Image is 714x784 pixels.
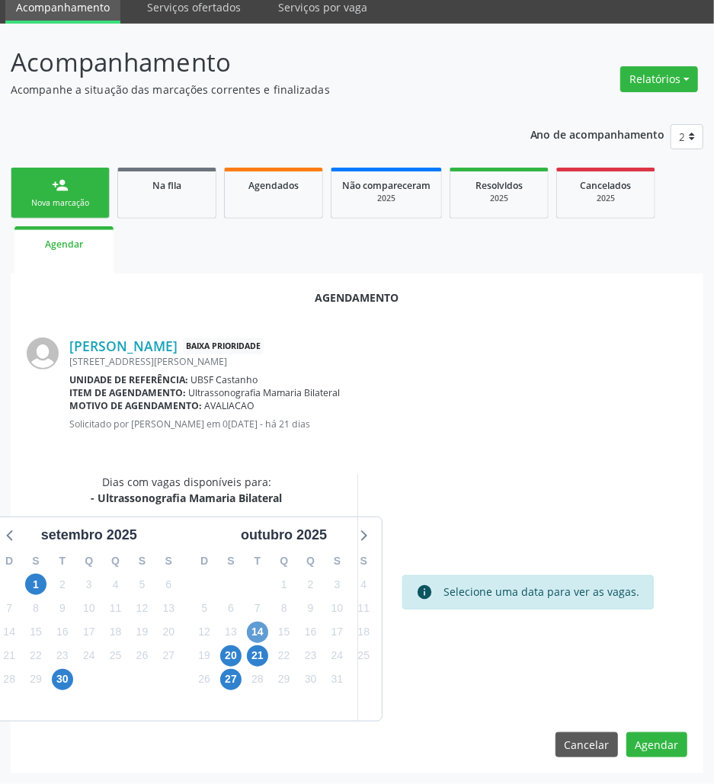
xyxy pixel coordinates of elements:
[300,645,322,667] span: quinta-feira, 23 de outubro de 2025
[353,622,374,643] span: sábado, 18 de outubro de 2025
[22,197,98,209] div: Nova marcação
[300,669,322,690] span: quinta-feira, 30 de outubro de 2025
[326,597,347,619] span: sexta-feira, 10 de outubro de 2025
[247,669,268,690] span: terça-feira, 28 de outubro de 2025
[11,82,495,98] p: Acompanhe a situação das marcações correntes e finalizadas
[158,645,179,667] span: sábado, 27 de setembro de 2025
[530,124,665,143] p: Ano de acompanhamento
[78,645,100,667] span: quarta-feira, 24 de setembro de 2025
[25,597,46,619] span: segunda-feira, 8 de setembro de 2025
[69,418,687,430] p: Solicitado por [PERSON_NAME] em 0[DATE] - há 21 dias
[131,645,152,667] span: sexta-feira, 26 de setembro de 2025
[69,338,178,354] a: [PERSON_NAME]
[353,597,374,619] span: sábado, 11 de outubro de 2025
[27,338,59,370] img: img
[158,574,179,595] span: sábado, 6 de setembro de 2025
[52,177,69,194] div: person_add
[45,238,83,251] span: Agendar
[105,645,126,667] span: quinta-feira, 25 de setembro de 2025
[105,597,126,619] span: quinta-feira, 11 de setembro de 2025
[247,622,268,643] span: terça-feira, 14 de outubro de 2025
[129,549,155,573] div: S
[475,179,523,192] span: Resolvidos
[581,179,632,192] span: Cancelados
[131,622,152,643] span: sexta-feira, 19 de setembro de 2025
[105,574,126,595] span: quinta-feira, 4 de setembro de 2025
[353,574,374,595] span: sábado, 4 de outubro de 2025
[11,43,495,82] p: Acompanhamento
[300,574,322,595] span: quinta-feira, 2 de outubro de 2025
[69,373,188,386] b: Unidade de referência:
[556,732,618,758] button: Cancelar
[102,549,129,573] div: Q
[35,525,143,546] div: setembro 2025
[91,490,282,506] div: - Ultrassonografia Mamaria Bilateral
[194,645,215,667] span: domingo, 19 de outubro de 2025
[105,622,126,643] span: quinta-feira, 18 de setembro de 2025
[52,645,73,667] span: terça-feira, 23 de setembro de 2025
[25,645,46,667] span: segunda-feira, 22 de setembro de 2025
[300,622,322,643] span: quinta-feira, 16 de outubro de 2025
[220,645,242,667] span: segunda-feira, 20 de outubro de 2025
[69,355,687,368] div: [STREET_ADDRESS][PERSON_NAME]
[152,179,181,192] span: Na fila
[461,193,537,204] div: 2025
[194,669,215,690] span: domingo, 26 de outubro de 2025
[353,645,374,667] span: sábado, 25 de outubro de 2025
[247,597,268,619] span: terça-feira, 7 de outubro de 2025
[191,373,258,386] span: UBSF Castanho
[274,597,295,619] span: quarta-feira, 8 de outubro de 2025
[297,549,324,573] div: Q
[194,622,215,643] span: domingo, 12 de outubro de 2025
[25,574,46,595] span: segunda-feira, 1 de setembro de 2025
[326,574,347,595] span: sexta-feira, 3 de outubro de 2025
[274,622,295,643] span: quarta-feira, 15 de outubro de 2025
[23,549,50,573] div: S
[247,645,268,667] span: terça-feira, 21 de outubro de 2025
[342,193,431,204] div: 2025
[155,549,182,573] div: S
[131,574,152,595] span: sexta-feira, 5 de setembro de 2025
[220,622,242,643] span: segunda-feira, 13 de outubro de 2025
[220,597,242,619] span: segunda-feira, 6 de outubro de 2025
[274,669,295,690] span: quarta-feira, 29 de outubro de 2025
[274,574,295,595] span: quarta-feira, 1 de outubro de 2025
[158,597,179,619] span: sábado, 13 de setembro de 2025
[443,584,639,600] div: Selecione uma data para ver as vagas.
[52,669,73,690] span: terça-feira, 30 de setembro de 2025
[52,574,73,595] span: terça-feira, 2 de setembro de 2025
[158,622,179,643] span: sábado, 20 de setembro de 2025
[25,622,46,643] span: segunda-feira, 15 de setembro de 2025
[27,290,687,306] div: Agendamento
[351,549,377,573] div: S
[49,549,75,573] div: T
[274,645,295,667] span: quarta-feira, 22 de outubro de 2025
[69,399,202,412] b: Motivo de agendamento:
[416,584,433,600] i: info
[75,549,102,573] div: Q
[52,597,73,619] span: terça-feira, 9 de setembro de 2025
[568,193,644,204] div: 2025
[218,549,245,573] div: S
[244,549,271,573] div: T
[91,474,282,506] div: Dias com vagas disponíveis para:
[220,669,242,690] span: segunda-feira, 27 de outubro de 2025
[300,597,322,619] span: quinta-feira, 9 de outubro de 2025
[205,399,255,412] span: AVALIACAO
[78,597,100,619] span: quarta-feira, 10 de setembro de 2025
[131,597,152,619] span: sexta-feira, 12 de setembro de 2025
[326,645,347,667] span: sexta-feira, 24 de outubro de 2025
[52,622,73,643] span: terça-feira, 16 de setembro de 2025
[25,669,46,690] span: segunda-feira, 29 de setembro de 2025
[183,338,264,354] span: Baixa Prioridade
[69,386,186,399] b: Item de agendamento:
[271,549,297,573] div: Q
[324,549,351,573] div: S
[78,622,100,643] span: quarta-feira, 17 de setembro de 2025
[235,525,333,546] div: outubro 2025
[189,386,341,399] span: Ultrassonografia Mamaria Bilateral
[326,622,347,643] span: sexta-feira, 17 de outubro de 2025
[342,179,431,192] span: Não compareceram
[191,549,218,573] div: D
[248,179,299,192] span: Agendados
